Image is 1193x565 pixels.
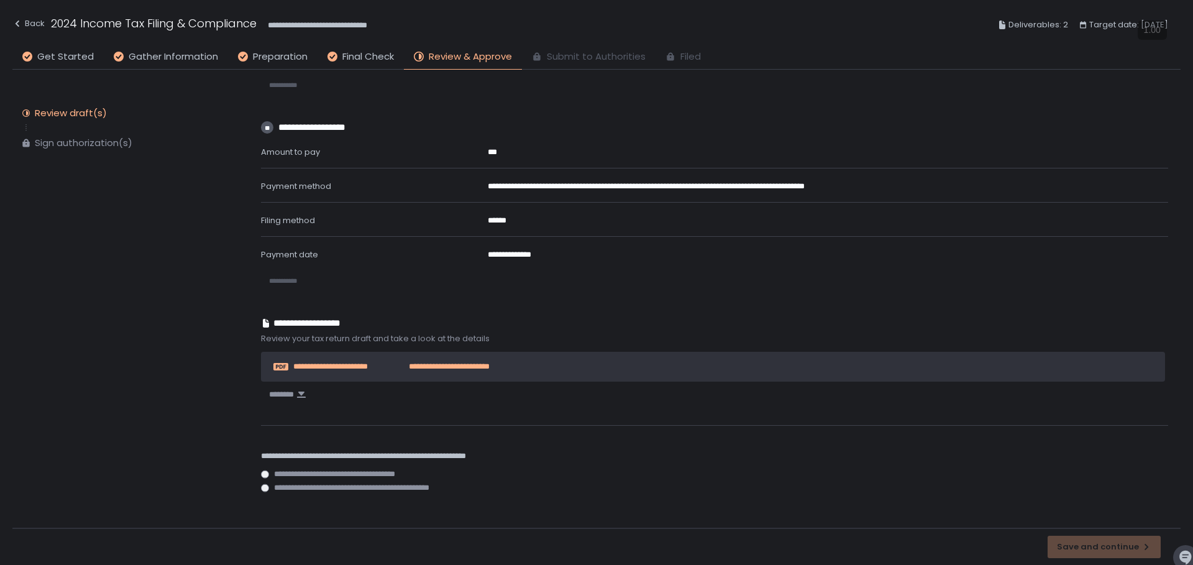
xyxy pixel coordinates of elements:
span: Payment method [261,180,331,192]
span: Review your tax return draft and take a look at the details [261,333,1168,344]
span: Payment date [261,249,318,260]
span: Gather Information [129,50,218,64]
span: Filed [680,50,701,64]
h1: 2024 Income Tax Filing & Compliance [51,15,257,32]
span: Deliverables: 2 [1008,17,1068,32]
span: Get Started [37,50,94,64]
span: Target date: [DATE] [1089,17,1168,32]
span: Review & Approve [429,50,512,64]
button: Back [12,15,45,35]
span: Filing method [261,214,315,226]
span: Preparation [253,50,308,64]
div: Back [12,16,45,31]
div: Review draft(s) [35,107,107,119]
span: Submit to Authorities [547,50,646,64]
span: Amount to pay [261,146,320,158]
div: Sign authorization(s) [35,137,132,149]
span: Final Check [342,50,394,64]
